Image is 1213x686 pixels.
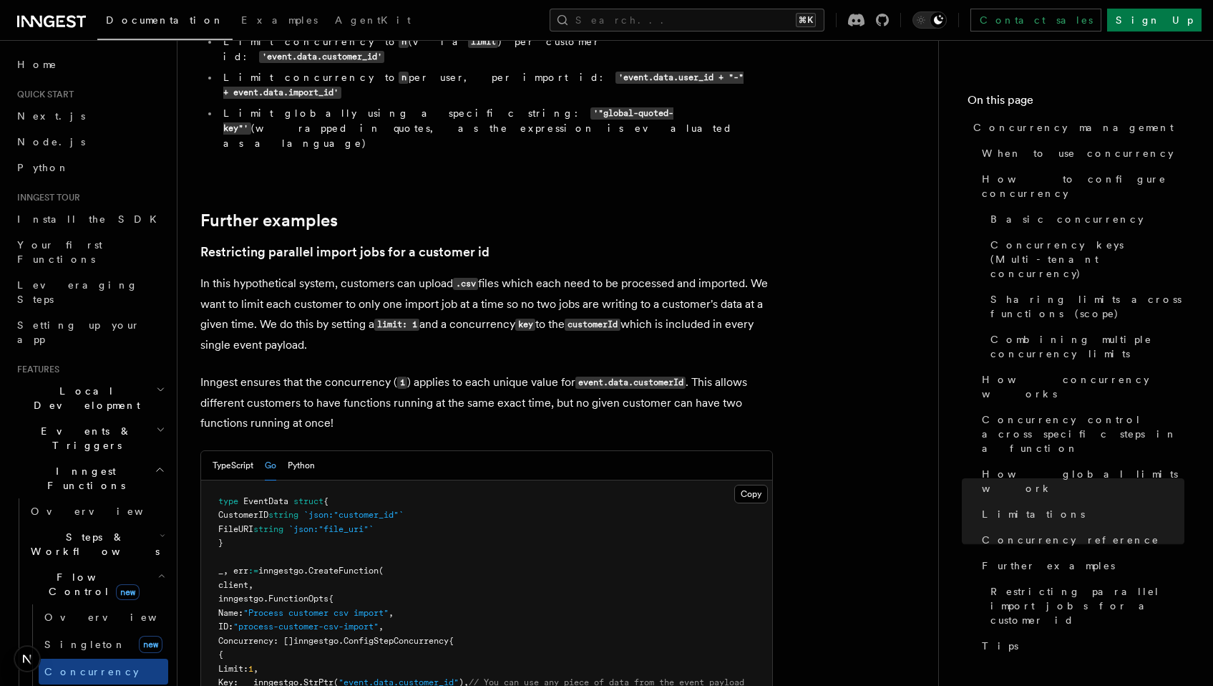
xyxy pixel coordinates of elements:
[982,507,1085,521] span: Limitations
[44,666,139,677] span: Concurrency
[399,72,409,84] code: n
[985,579,1184,633] a: Restricting parallel import jobs for a customer id
[11,312,168,352] a: Setting up your app
[990,292,1184,321] span: Sharing limits across functions (scope)
[374,319,419,331] code: limit: 1
[17,57,57,72] span: Home
[335,14,411,26] span: AgentKit
[11,232,168,272] a: Your first Functions
[39,604,168,630] a: Overview
[218,649,223,660] span: {
[218,524,253,534] span: FileURI
[11,464,155,493] span: Inngest Functions
[233,622,379,632] span: "process-customer-csv-import"
[453,278,478,290] code: .csv
[796,13,816,27] kbd: ⌘K
[1107,9,1202,32] a: Sign Up
[982,172,1184,201] span: How to configure concurrency
[265,451,276,480] button: Go
[17,110,85,122] span: Next.js
[233,4,326,39] a: Examples
[976,140,1184,166] a: When to use concurrency
[389,608,394,618] span: ,
[25,498,168,524] a: Overview
[985,232,1184,286] a: Concurrency keys (Multi-tenant concurrency)
[219,34,750,64] li: Limit concurrency to (via ) per customer id:
[288,524,374,534] span: `json:"file_uri"`
[990,212,1144,226] span: Basic concurrency
[982,533,1159,547] span: Concurrency reference
[25,570,157,599] span: Flow Control
[253,524,283,534] span: string
[200,274,773,355] p: In this hypothetical system, customers can upload files which each need to be processed and impor...
[106,14,224,26] span: Documentation
[11,129,168,155] a: Node.js
[218,622,233,632] span: ID:
[976,553,1184,579] a: Further examples
[11,364,59,375] span: Features
[25,530,160,559] span: Steps & Workflows
[268,510,298,520] span: string
[17,319,140,345] span: Setting up your app
[550,9,824,32] button: Search...⌘K
[31,506,178,517] span: Overview
[11,384,156,412] span: Local Development
[219,70,750,100] li: Limit concurrency to per user, per import id:
[218,594,333,604] span: inngestgo.FunctionOpts{
[248,566,258,576] span: :=
[25,564,168,604] button: Flow Controlnew
[379,566,384,576] span: (
[39,659,168,685] a: Concurrency
[985,206,1184,232] a: Basic concurrency
[982,639,1018,653] span: Tips
[213,451,253,480] button: TypeScript
[399,36,409,48] code: n
[17,239,102,265] span: Your first Functions
[397,377,407,389] code: 1
[17,162,69,173] span: Python
[11,206,168,232] a: Install the SDK
[258,566,308,576] span: inngestgo.
[97,4,233,40] a: Documentation
[243,496,288,506] span: EventData
[218,496,238,506] span: type
[468,36,498,48] code: limit
[218,538,223,548] span: }
[17,136,85,148] span: Node.js
[259,51,384,63] code: 'event.data.customer_id'
[323,496,328,506] span: {
[990,238,1184,281] span: Concurrency keys (Multi-tenant concurrency)
[575,377,686,389] code: event.data.customerId
[218,580,253,590] span: client,
[303,510,404,520] span: `json:"customer_id"`
[243,608,389,618] span: "Process customer csv import"
[982,412,1184,455] span: Concurrency control across specific steps in a function
[515,319,535,331] code: key
[44,639,126,650] span: Singleton
[976,461,1184,501] a: How global limits work
[200,211,338,231] a: Further examples
[248,664,253,674] span: 1
[982,467,1184,496] span: How global limits work
[293,496,323,506] span: struct
[11,103,168,129] a: Next.js
[985,327,1184,367] a: Combining multiple concurrency limits
[288,451,315,480] button: Python
[11,418,168,458] button: Events & Triggers
[241,14,318,26] span: Examples
[968,115,1184,140] a: Concurrency management
[976,166,1184,206] a: How to configure concurrency
[44,612,192,623] span: Overview
[968,92,1184,115] h4: On this page
[990,584,1184,627] span: Restricting parallel import jobs for a customer id
[11,378,168,418] button: Local Development
[565,319,620,331] code: customerId
[326,4,419,39] a: AgentKit
[982,372,1184,401] span: How concurrency works
[976,527,1184,553] a: Concurrency reference
[218,566,248,576] span: _, err
[218,608,243,618] span: Name:
[11,192,80,203] span: Inngest tour
[139,636,162,653] span: new
[17,279,138,305] span: Leveraging Steps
